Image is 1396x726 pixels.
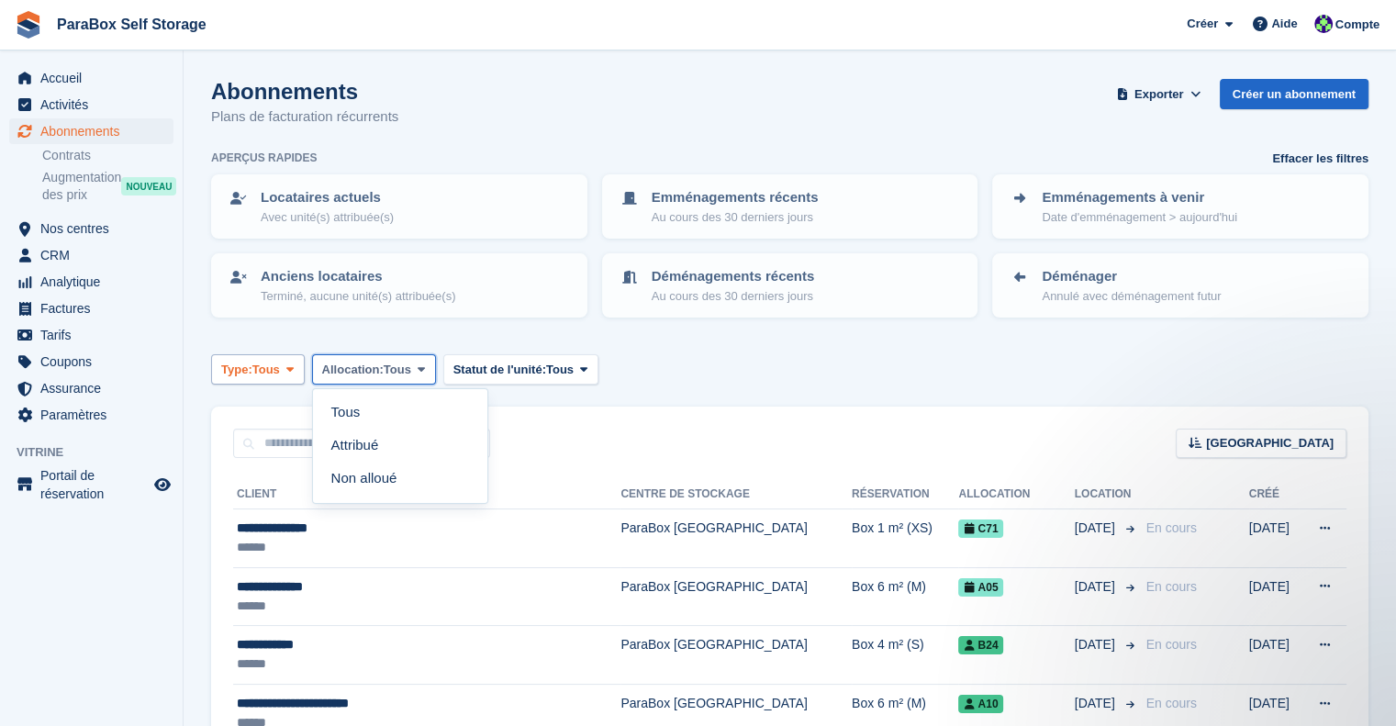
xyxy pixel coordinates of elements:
td: Box 1 m² (XS) [852,509,959,568]
td: ParaBox [GEOGRAPHIC_DATA] [620,509,852,568]
a: Tous [320,397,480,430]
a: Contrats [42,147,173,164]
td: Box 6 m² (M) [852,567,959,626]
p: Au cours des 30 derniers jours [652,208,819,227]
a: Créer un abonnement [1220,79,1368,109]
a: Locataires actuels Avec unité(s) attribuée(s) [213,176,586,237]
a: menu [9,322,173,348]
p: Terminé, aucune unité(s) attribuée(s) [261,287,455,306]
span: En cours [1146,637,1197,652]
a: Déménagements récents Au cours des 30 derniers jours [604,255,977,316]
span: Tous [546,361,574,379]
button: Allocation: Tous [312,354,436,385]
span: Exporter [1134,85,1183,104]
span: Nos centres [40,216,151,241]
span: Paramètres [40,402,151,428]
p: Annulé avec déménagement futur [1042,287,1221,306]
button: Statut de l'unité: Tous [443,354,598,385]
a: menu [9,65,173,91]
button: Exporter [1113,79,1205,109]
a: menu [9,216,173,241]
a: Attribué [320,430,480,463]
span: Créer [1187,15,1218,33]
span: [DATE] [1075,577,1119,597]
a: menu [9,466,173,503]
a: menu [9,242,173,268]
img: Tess Bédat [1314,15,1333,33]
span: Abonnements [40,118,151,144]
span: Vitrine [17,443,183,462]
a: Effacer les filtres [1272,150,1368,168]
a: menu [9,92,173,117]
td: [DATE] [1249,626,1300,685]
span: CRM [40,242,151,268]
span: Compte [1335,16,1379,34]
h1: Abonnements [211,79,398,104]
td: ParaBox [GEOGRAPHIC_DATA] [620,626,852,685]
p: Anciens locataires [261,266,455,287]
th: Réservation [852,480,959,509]
button: Type: Tous [211,354,305,385]
p: Déménager [1042,266,1221,287]
span: Tous [384,361,411,379]
th: Créé [1249,480,1300,509]
span: En cours [1146,696,1197,710]
span: Statut de l'unité: [453,361,546,379]
a: menu [9,349,173,374]
a: ParaBox Self Storage [50,9,214,39]
span: Augmentation des prix [42,169,121,204]
p: Emménagements récents [652,187,819,208]
span: En cours [1146,520,1197,535]
span: Accueil [40,65,151,91]
span: [DATE] [1075,635,1119,654]
td: Box 4 m² (S) [852,626,959,685]
p: Déménagements récents [652,266,815,287]
span: C71 [958,519,1003,538]
a: Boutique d'aperçu [151,474,173,496]
p: Locataires actuels [261,187,394,208]
h6: Aperçus rapides [211,150,317,166]
span: Activités [40,92,151,117]
a: Emménagements à venir Date d'emménagement > aujourd'hui [994,176,1367,237]
img: stora-icon-8386f47178a22dfd0bd8f6a31ec36ba5ce8667c1dd55bd0f319d3a0aa187defe.svg [15,11,42,39]
a: menu [9,375,173,401]
a: Augmentation des prix NOUVEAU [42,168,173,205]
a: menu [9,402,173,428]
span: Factures [40,296,151,321]
span: Assurance [40,375,151,401]
span: [DATE] [1075,694,1119,713]
a: Emménagements récents Au cours des 30 derniers jours [604,176,977,237]
span: [DATE] [1075,519,1119,538]
p: Date d'emménagement > aujourd'hui [1042,208,1237,227]
span: A05 [958,578,1003,597]
span: [GEOGRAPHIC_DATA] [1206,434,1334,452]
td: [DATE] [1249,509,1300,568]
span: Tous [252,361,280,379]
p: Avec unité(s) attribuée(s) [261,208,394,227]
p: Emménagements à venir [1042,187,1237,208]
p: Plans de facturation récurrents [211,106,398,128]
th: Client [233,480,620,509]
a: menu [9,296,173,321]
td: [DATE] [1249,567,1300,626]
th: Allocation [958,480,1074,509]
a: menu [9,118,173,144]
span: Coupons [40,349,151,374]
div: NOUVEAU [121,177,176,195]
p: Au cours des 30 derniers jours [652,287,815,306]
span: Aide [1271,15,1297,33]
span: B24 [958,636,1003,654]
span: Portail de réservation [40,466,151,503]
a: menu [9,269,173,295]
span: En cours [1146,579,1197,594]
th: Centre de stockage [620,480,852,509]
a: Anciens locataires Terminé, aucune unité(s) attribuée(s) [213,255,586,316]
a: Déménager Annulé avec déménagement futur [994,255,1367,316]
span: Allocation: [322,361,384,379]
span: Tarifs [40,322,151,348]
span: Analytique [40,269,151,295]
span: Type: [221,361,252,379]
th: Location [1075,480,1139,509]
td: ParaBox [GEOGRAPHIC_DATA] [620,567,852,626]
a: Non alloué [320,463,480,496]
